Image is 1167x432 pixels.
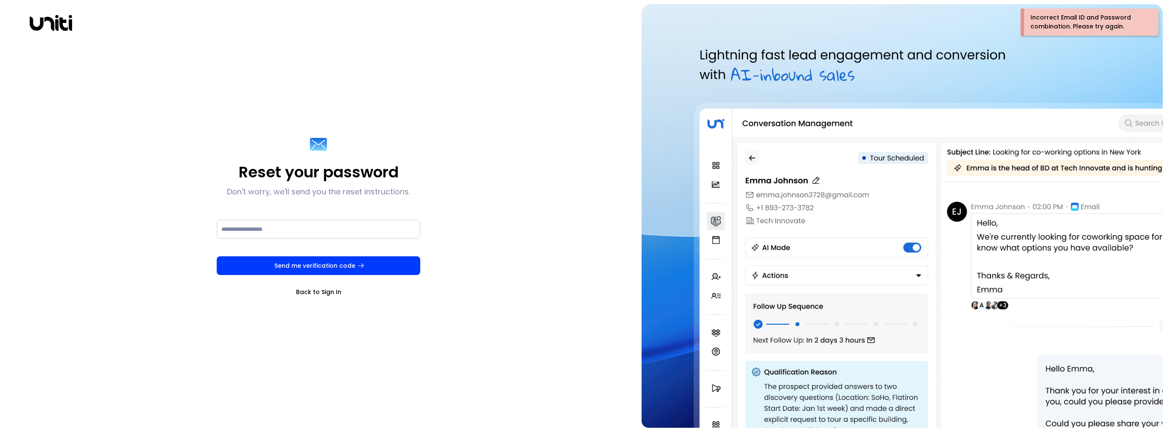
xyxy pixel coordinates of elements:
[642,4,1163,428] img: auth-hero.png
[1030,13,1147,31] div: Incorrect Email ID and Password combination. Please try again.
[227,187,410,197] p: Don't worry, we'll send you the reset instructions.
[239,163,399,182] p: Reset your password
[217,288,420,296] a: Back to Sign In
[217,256,420,275] button: Send me verification code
